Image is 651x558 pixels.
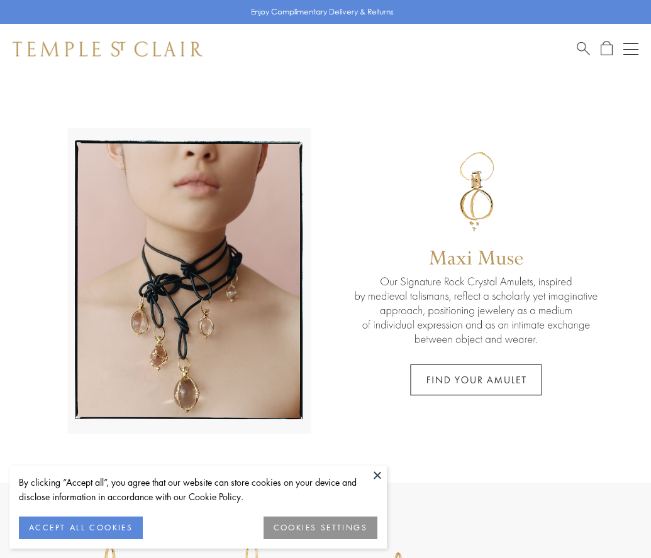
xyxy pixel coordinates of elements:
a: Search [577,41,590,57]
a: Open Shopping Bag [601,41,613,57]
button: ACCEPT ALL COOKIES [19,517,143,539]
div: By clicking “Accept all”, you agree that our website can store cookies on your device and disclos... [19,475,377,504]
img: Temple St. Clair [13,41,203,57]
button: COOKIES SETTINGS [264,517,377,539]
button: Open navigation [623,41,638,57]
p: Enjoy Complimentary Delivery & Returns [251,6,394,18]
